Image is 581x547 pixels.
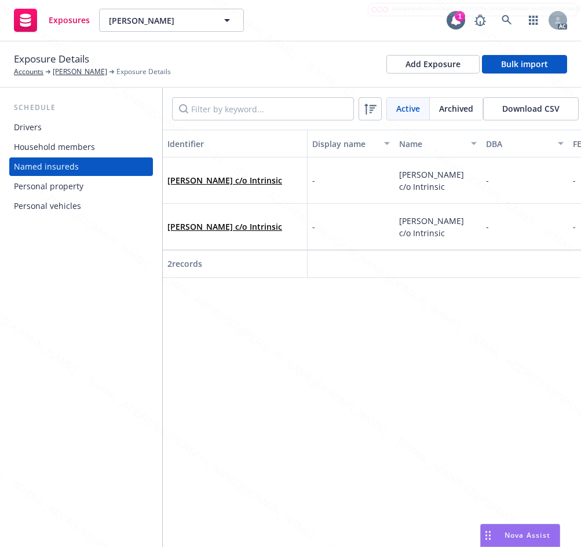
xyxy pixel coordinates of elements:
[522,9,545,32] a: Switch app
[394,130,481,157] button: Name
[167,221,282,232] a: [PERSON_NAME] c/o Intrinsic
[167,221,282,233] span: [PERSON_NAME] c/o Intrinsic
[396,102,420,115] span: Active
[486,221,489,232] span: -
[469,9,492,32] a: Report a Bug
[9,138,153,156] a: Household members
[167,138,302,150] div: Identifier
[399,215,466,238] span: [PERSON_NAME] c/o Intrinsic
[573,221,576,232] span: -
[99,9,244,32] button: [PERSON_NAME]
[399,138,464,150] div: Name
[386,55,480,74] button: Add Exposure
[163,130,308,157] button: Identifier
[486,138,551,150] div: DBA
[109,14,209,27] span: [PERSON_NAME]
[308,130,394,157] button: Display name
[501,56,548,73] div: Bulk import
[14,52,89,67] span: Exposure Details
[9,118,153,137] a: Drivers
[14,157,79,176] div: Named insureds
[439,102,473,115] span: Archived
[53,67,107,77] a: [PERSON_NAME]
[505,530,550,540] span: Nova Assist
[14,67,43,77] a: Accounts
[399,169,466,192] span: [PERSON_NAME] c/o Intrinsic
[482,55,567,74] button: Bulk import
[480,524,560,547] button: Nova Assist
[495,9,518,32] a: Search
[167,175,282,186] a: [PERSON_NAME] c/o Intrinsic
[483,97,579,120] button: Download CSV
[167,174,282,186] span: [PERSON_NAME] c/o Intrinsic
[9,177,153,196] a: Personal property
[14,118,42,137] div: Drivers
[14,177,83,196] div: Personal property
[116,67,171,77] span: Exposure Details
[9,102,153,113] div: Schedule
[481,524,495,546] div: Drag to move
[405,56,461,73] div: Add Exposure
[167,258,202,269] span: 2 records
[9,197,153,215] a: Personal vehicles
[9,4,94,36] a: Exposures
[312,221,315,233] span: -
[172,97,354,120] input: Filter by keyword...
[14,138,95,156] div: Household members
[573,175,576,186] span: -
[9,157,153,176] a: Named insureds
[49,16,90,25] span: Exposures
[481,130,568,157] button: DBA
[455,11,465,21] div: 1
[312,138,377,150] div: Display name
[14,197,81,215] div: Personal vehicles
[486,175,489,186] span: -
[312,174,315,186] span: -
